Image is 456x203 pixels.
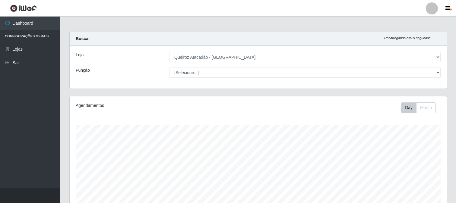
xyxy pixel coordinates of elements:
div: First group [401,102,436,113]
strong: Buscar [76,36,90,41]
img: CoreUI Logo [10,5,37,12]
div: Toolbar with button groups [401,102,441,113]
i: Recarregando em 29 segundos... [384,36,433,40]
button: Month [416,102,436,113]
label: Loja [76,52,84,58]
label: Função [76,67,90,73]
div: Agendamentos [76,102,223,109]
button: Day [401,102,416,113]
